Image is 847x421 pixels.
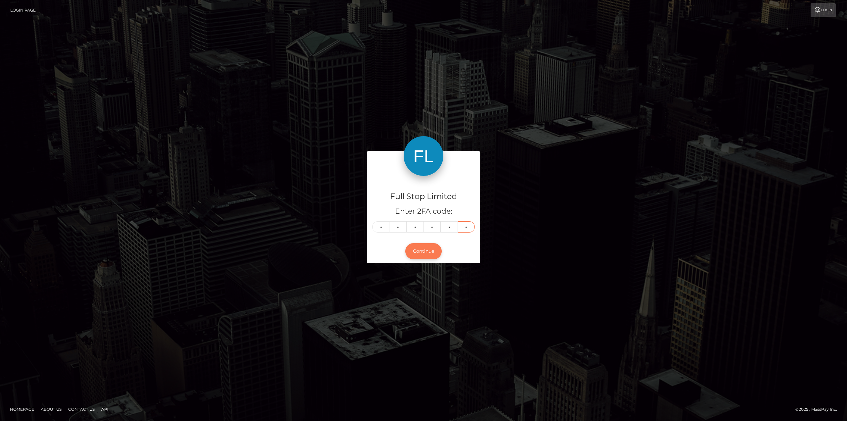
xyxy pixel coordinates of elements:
img: Full Stop Limited [404,136,443,176]
button: Continue [405,243,442,259]
h5: Enter 2FA code: [372,206,475,217]
a: Homepage [7,404,37,414]
a: Contact Us [66,404,97,414]
h4: Full Stop Limited [372,191,475,202]
a: About Us [38,404,64,414]
div: © 2025 , MassPay Inc. [795,406,842,413]
a: API [99,404,111,414]
a: Login [811,3,836,17]
a: Login Page [10,3,36,17]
